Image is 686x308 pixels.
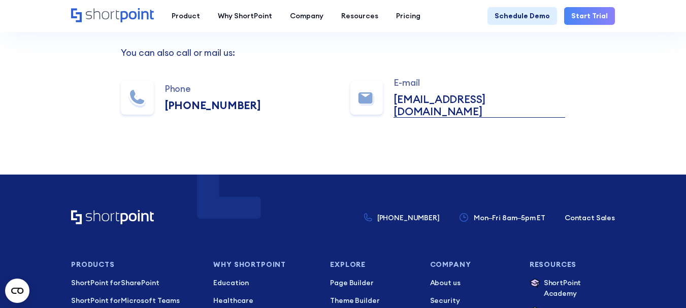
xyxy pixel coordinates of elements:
a: Home [71,8,154,23]
div: Resources [341,11,378,21]
span: ShortPoint for [71,296,121,305]
a: ShortPoint forMicrosoft Teams [71,295,199,306]
div: You can also call or mail us: [121,48,565,57]
div: Product [172,11,200,21]
a: ShortPoint forSharePoint [71,278,199,288]
p: Microsoft Teams [71,295,199,306]
a: Education [213,278,316,288]
h3: Resources [530,261,615,268]
button: Open CMP widget [5,279,29,303]
h3: Products [71,261,199,268]
a: Resources [332,7,387,25]
a: [EMAIL_ADDRESS][DOMAIN_NAME] [394,93,565,118]
p: Mon–Fri 8am–5pm ET [474,213,545,223]
iframe: Chat Widget [635,259,686,308]
a: Why ShortPoint [209,7,281,25]
a: About us [430,278,515,288]
p: SharePoint [71,278,199,288]
div: Phone [165,84,260,94]
p: ShortPoint Academy [544,278,615,299]
p: [PHONE_NUMBER] [377,213,440,223]
h3: Why Shortpoint [213,261,316,268]
a: Theme Builder [330,295,415,306]
h3: Explore [330,261,415,268]
a: [PHONE_NUMBER] [364,213,439,223]
a: Contact Sales [565,213,615,223]
div: E-mail [394,78,565,88]
div: Why ShortPoint [218,11,272,21]
a: Pricing [387,7,429,25]
a: Product [162,7,209,25]
div: Company [290,11,323,21]
a: Start Trial [564,7,615,25]
div: Pricing [396,11,420,21]
a: Healthcare [213,295,316,306]
h3: Company [430,261,515,268]
span: ShortPoint for [71,278,121,287]
div: [PHONE_NUMBER] [165,99,260,112]
a: Home [71,210,154,225]
a: Company [281,7,332,25]
a: Schedule Demo [487,7,557,25]
a: Security [430,295,515,306]
a: ShortPoint Academy [530,278,615,299]
a: Page Builder [330,278,415,288]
